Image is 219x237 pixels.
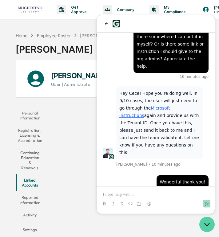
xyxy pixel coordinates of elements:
[112,7,137,12] p: Company
[37,33,71,38] div: Employee Roster
[97,15,215,214] iframe: Customer support window
[51,71,109,80] h1: [PERSON_NAME]
[106,185,114,192] button: Send
[16,33,27,38] div: Home
[16,209,44,223] button: Activity
[80,33,115,38] div: [PERSON_NAME]
[16,147,44,174] button: Continuing Education & Renewals
[15,6,44,13] img: logo
[16,39,115,55] div: [PERSON_NAME]
[16,191,44,209] button: Reported Information
[159,5,189,14] p: My Compliance
[16,107,44,124] button: Personal Information
[199,217,216,233] iframe: Open customer support
[16,174,44,191] button: Linked Accounts
[66,5,90,14] p: Get Approval
[51,82,109,87] h3: User | Administrator
[16,124,44,147] button: Registration, Licensing & Accreditation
